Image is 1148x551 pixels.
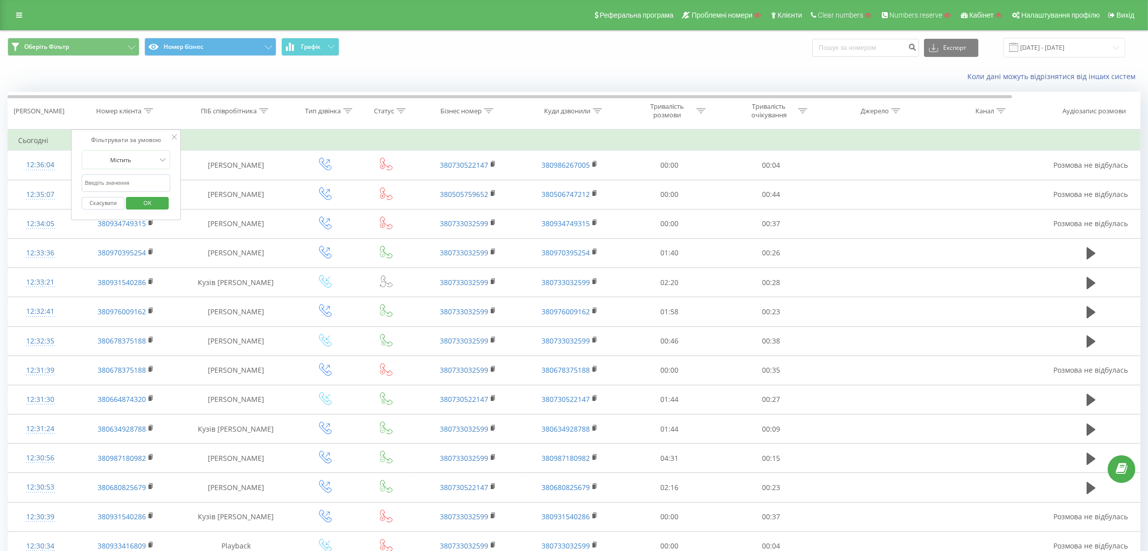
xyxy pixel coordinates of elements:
[542,424,590,434] a: 380634928788
[542,336,590,346] a: 380733032599
[179,473,293,502] td: [PERSON_NAME]
[133,195,162,211] span: OK
[98,424,146,434] a: 380634928788
[861,107,889,115] div: Джерело
[18,419,63,439] div: 12:31:24
[542,453,590,463] a: 380987180982
[201,107,257,115] div: ПІБ співробітника
[440,394,488,404] a: 380730522147
[619,297,720,326] td: 01:58
[98,365,146,375] a: 380678375188
[967,72,1140,81] a: Коли дані можуть відрізнятися вiд інших систем
[1054,365,1128,375] span: Розмова не відбулась
[301,43,321,50] span: Графік
[542,189,590,199] a: 380506747212
[96,107,141,115] div: Номер клієнта
[619,473,720,502] td: 02:16
[542,483,590,492] a: 380680825679
[1062,107,1126,115] div: Аудіозапис розмови
[720,502,822,531] td: 00:37
[440,248,488,257] a: 380733032599
[98,248,146,257] a: 380970395254
[778,11,802,19] span: Клієнти
[18,390,63,409] div: 12:31:30
[98,307,146,316] a: 380976009162
[619,209,720,238] td: 00:00
[720,444,822,473] td: 00:15
[692,11,752,19] span: Проблемні номери
[82,135,170,145] div: Фільтрувати за умовою
[924,39,978,57] button: Експорт
[542,248,590,257] a: 380970395254
[818,11,863,19] span: Clear numbers
[720,209,822,238] td: 00:37
[18,477,63,497] div: 12:30:53
[619,502,720,531] td: 00:00
[440,107,482,115] div: Бізнес номер
[18,155,63,175] div: 12:36:04
[440,483,488,492] a: 380730522147
[18,302,63,321] div: 12:32:41
[544,107,590,115] div: Куди дзвонили
[440,278,488,287] a: 380733032599
[975,107,994,115] div: Канал
[440,453,488,463] a: 380733032599
[18,243,63,263] div: 12:33:36
[374,107,394,115] div: Статус
[179,180,293,209] td: [PERSON_NAME]
[179,209,293,238] td: [PERSON_NAME]
[812,39,919,57] input: Пошук за номером
[82,197,124,210] button: Скасувати
[179,356,293,385] td: [PERSON_NAME]
[619,444,720,473] td: 04:31
[1054,219,1128,228] span: Розмова не відбулась
[640,102,694,119] div: Тривалість розмови
[720,356,822,385] td: 00:35
[619,326,720,356] td: 00:46
[98,453,146,463] a: 380987180982
[440,424,488,434] a: 380733032599
[179,444,293,473] td: [PERSON_NAME]
[179,151,293,180] td: [PERSON_NAME]
[179,385,293,414] td: [PERSON_NAME]
[720,415,822,444] td: 00:09
[14,107,64,115] div: [PERSON_NAME]
[542,278,590,287] a: 380733032599
[98,483,146,492] a: 380680825679
[619,415,720,444] td: 01:44
[144,38,276,56] button: Номер бізнес
[179,238,293,267] td: [PERSON_NAME]
[542,219,590,228] a: 380934749315
[98,278,146,287] a: 380931540286
[619,356,720,385] td: 00:00
[720,151,822,180] td: 00:04
[720,326,822,356] td: 00:38
[440,541,488,550] a: 380733032599
[18,448,63,468] div: 12:30:56
[18,272,63,292] div: 12:33:21
[98,394,146,404] a: 380664874320
[720,385,822,414] td: 00:27
[98,512,146,521] a: 380931540286
[720,297,822,326] td: 00:23
[542,365,590,375] a: 380678375188
[1054,160,1128,170] span: Розмова не відбулась
[98,336,146,346] a: 380678375188
[542,394,590,404] a: 380730522147
[440,160,488,170] a: 380730522147
[179,502,293,531] td: Кузів [PERSON_NAME]
[440,512,488,521] a: 380733032599
[1054,541,1128,550] span: Розмова не відбулась
[179,326,293,356] td: [PERSON_NAME]
[1054,189,1128,199] span: Розмова не відбулась
[24,43,69,51] span: Оберіть Фільтр
[18,361,63,380] div: 12:31:39
[98,219,146,228] a: 380934749315
[440,336,488,346] a: 380733032599
[98,541,146,550] a: 380933416809
[440,307,488,316] a: 380733032599
[179,297,293,326] td: [PERSON_NAME]
[889,11,942,19] span: Numbers reserve
[1117,11,1134,19] span: Вихід
[18,185,63,204] div: 12:35:07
